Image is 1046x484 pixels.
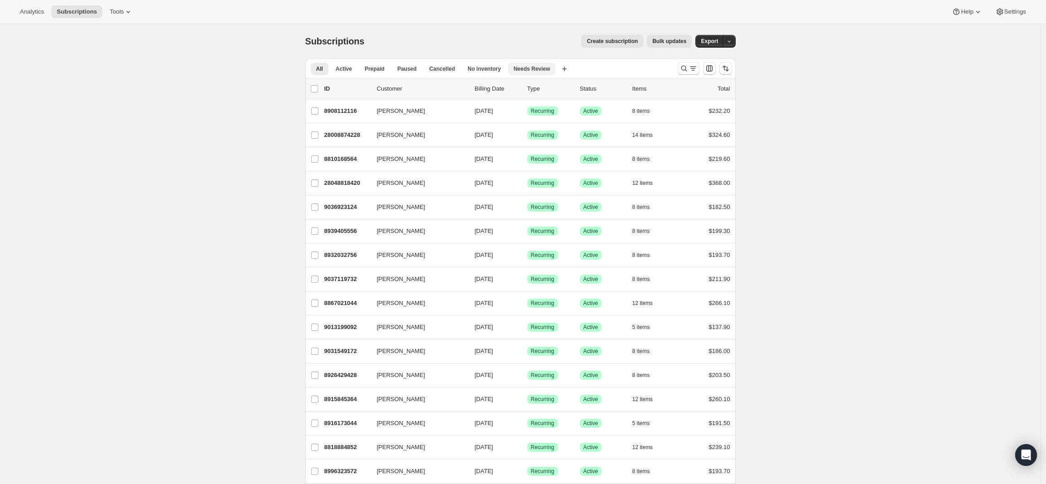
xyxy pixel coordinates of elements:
span: 14 items [632,131,653,139]
span: [DATE] [475,396,493,402]
span: $193.70 [709,252,730,258]
span: Active [583,468,598,475]
span: [PERSON_NAME] [377,106,425,116]
button: 12 items [632,441,663,454]
span: [PERSON_NAME] [377,395,425,404]
span: Recurring [531,131,554,139]
span: 12 items [632,179,653,187]
button: Customize table column order and visibility [703,62,716,75]
span: 8 items [632,468,650,475]
span: Recurring [531,179,554,187]
button: 12 items [632,297,663,310]
button: [PERSON_NAME] [371,152,462,166]
span: [PERSON_NAME] [377,179,425,188]
span: Paused [397,65,417,73]
p: 8932032756 [324,251,370,260]
button: Analytics [14,5,49,18]
span: Settings [1004,8,1026,15]
span: $182.50 [709,203,730,210]
span: Needs Review [514,65,550,73]
button: [PERSON_NAME] [371,200,462,214]
div: 9031549172[PERSON_NAME][DATE]SuccessRecurringSuccessActive8 items$186.00 [324,345,730,358]
span: Tools [110,8,124,15]
span: $137.90 [709,324,730,330]
span: $232.20 [709,107,730,114]
div: 28008874228[PERSON_NAME][DATE]SuccessRecurringSuccessActive14 items$324.60 [324,129,730,141]
span: 5 items [632,324,650,331]
div: 8916173044[PERSON_NAME][DATE]SuccessRecurringSuccessActive5 items$191.50 [324,417,730,430]
span: 8 items [632,348,650,355]
button: 14 items [632,129,663,141]
span: Subscriptions [305,36,365,46]
span: Bulk updates [652,38,686,45]
p: Billing Date [475,84,520,93]
span: Active [336,65,352,73]
span: Recurring [531,372,554,379]
span: Active [583,372,598,379]
div: 8810168564[PERSON_NAME][DATE]SuccessRecurringSuccessActive8 items$219.60 [324,153,730,165]
span: [PERSON_NAME] [377,227,425,236]
span: [DATE] [475,468,493,474]
p: ID [324,84,370,93]
p: 8916173044 [324,419,370,428]
button: [PERSON_NAME] [371,344,462,358]
span: $266.10 [709,300,730,306]
button: Export [695,35,723,48]
span: [DATE] [475,300,493,306]
span: Active [583,252,598,259]
div: 9037119732[PERSON_NAME][DATE]SuccessRecurringSuccessActive8 items$211.90 [324,273,730,286]
span: 8 items [632,276,650,283]
p: 9037119732 [324,275,370,284]
p: 8867021044 [324,299,370,308]
button: 8 items [632,249,660,261]
span: 5 items [632,420,650,427]
button: Sort the results [719,62,732,75]
button: [PERSON_NAME] [371,440,462,455]
button: 12 items [632,393,663,406]
button: 8 items [632,201,660,213]
div: 8926429428[PERSON_NAME][DATE]SuccessRecurringSuccessActive8 items$203.50 [324,369,730,382]
button: [PERSON_NAME] [371,392,462,407]
button: Search and filter results [678,62,699,75]
span: $191.50 [709,420,730,426]
p: 9036923124 [324,203,370,212]
button: 8 items [632,345,660,358]
span: 12 items [632,396,653,403]
span: [PERSON_NAME] [377,131,425,140]
div: 8915845364[PERSON_NAME][DATE]SuccessRecurringSuccessActive12 items$260.10 [324,393,730,406]
button: 5 items [632,321,660,334]
span: [PERSON_NAME] [377,419,425,428]
span: Active [583,324,598,331]
button: Create new view [557,63,572,75]
span: 8 items [632,227,650,235]
span: $324.60 [709,131,730,138]
button: [PERSON_NAME] [371,368,462,382]
span: 8 items [632,107,650,115]
div: 8867021044[PERSON_NAME][DATE]SuccessRecurringSuccessActive12 items$266.10 [324,297,730,310]
button: Subscriptions [51,5,102,18]
div: IDCustomerBilling DateTypeStatusItemsTotal [324,84,730,93]
span: Active [583,420,598,427]
span: Recurring [531,348,554,355]
span: 12 items [632,444,653,451]
span: Recurring [531,444,554,451]
span: Active [583,155,598,163]
button: 8 items [632,153,660,165]
p: 8810168564 [324,155,370,164]
span: Active [583,227,598,235]
span: [DATE] [475,252,493,258]
span: Active [583,300,598,307]
span: [DATE] [475,420,493,426]
button: [PERSON_NAME] [371,224,462,238]
span: [DATE] [475,131,493,138]
span: Recurring [531,107,554,115]
span: [PERSON_NAME] [377,299,425,308]
button: [PERSON_NAME] [371,248,462,262]
span: Recurring [531,252,554,259]
button: [PERSON_NAME] [371,464,462,479]
button: Tools [104,5,138,18]
span: Active [583,396,598,403]
button: 8 items [632,105,660,117]
span: $219.60 [709,155,730,162]
span: [PERSON_NAME] [377,347,425,356]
